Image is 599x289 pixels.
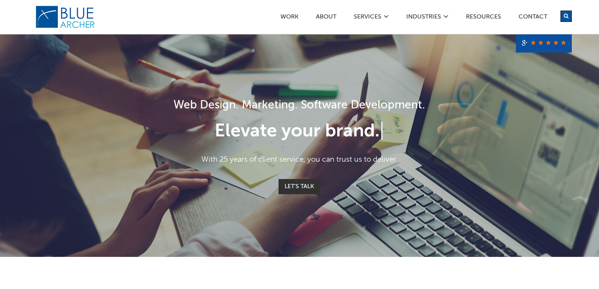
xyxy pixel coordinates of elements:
span: Elevate your brand. [215,122,379,141]
a: SERVICES [353,14,382,22]
a: Contact [518,14,548,22]
a: ABOUT [316,14,337,22]
a: Resources [466,14,501,22]
h1: Web Design. Marketing. Software Development. [80,97,519,114]
img: Blue Archer Logo [35,5,96,29]
a: Industries [406,14,441,22]
span: | [379,122,384,141]
p: With 25 years of client service, you can trust us to deliver. [80,154,519,165]
a: Work [280,14,299,22]
a: Let's Talk [279,179,320,194]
